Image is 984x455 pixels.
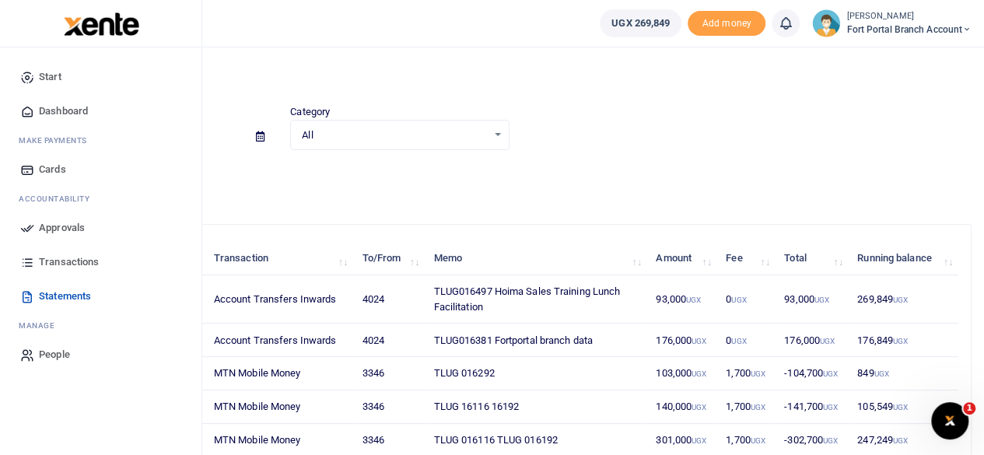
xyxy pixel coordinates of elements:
[776,242,849,275] th: Total: activate to sort column ascending
[731,337,746,345] small: UGX
[688,11,765,37] li: Toup your wallet
[717,390,776,424] td: 1,700
[647,242,717,275] th: Amount: activate to sort column ascending
[849,275,958,324] td: 269,849
[12,313,189,338] li: M
[776,324,849,357] td: 176,000
[692,436,706,445] small: UGX
[205,242,354,275] th: Transaction: activate to sort column ascending
[425,357,647,390] td: TLUG 016292
[692,337,706,345] small: UGX
[751,403,765,411] small: UGX
[12,128,189,152] li: M
[12,211,189,245] a: Approvals
[594,9,688,37] li: Wallet ballance
[353,275,425,324] td: 4024
[823,436,838,445] small: UGX
[205,390,354,424] td: MTN Mobile Money
[776,357,849,390] td: -104,700
[692,403,706,411] small: UGX
[849,390,958,424] td: 105,549
[39,347,70,362] span: People
[39,162,66,177] span: Cards
[26,135,87,146] span: ake Payments
[353,242,425,275] th: To/From: activate to sort column ascending
[353,324,425,357] td: 4024
[205,275,354,324] td: Account Transfers Inwards
[205,324,354,357] td: Account Transfers Inwards
[963,402,975,415] span: 1
[353,357,425,390] td: 3346
[62,17,139,29] a: logo-small logo-large logo-large
[849,357,958,390] td: 849
[893,337,908,345] small: UGX
[717,324,776,357] td: 0
[12,60,189,94] a: Start
[893,403,908,411] small: UGX
[776,275,849,324] td: 93,000
[39,254,99,270] span: Transactions
[12,94,189,128] a: Dashboard
[874,369,888,378] small: UGX
[688,11,765,37] span: Add money
[647,390,717,424] td: 140,000
[205,357,354,390] td: MTN Mobile Money
[849,242,958,275] th: Running balance: activate to sort column ascending
[425,242,647,275] th: Memo: activate to sort column ascending
[751,369,765,378] small: UGX
[931,402,968,439] iframe: Intercom live chat
[39,103,88,119] span: Dashboard
[820,337,835,345] small: UGX
[731,296,746,304] small: UGX
[12,152,189,187] a: Cards
[39,220,85,236] span: Approvals
[751,436,765,445] small: UGX
[686,296,701,304] small: UGX
[425,275,647,324] td: TLUG016497 Hoima Sales Training Lunch Facilitation
[776,390,849,424] td: -141,700
[39,69,61,85] span: Start
[611,16,670,31] span: UGX 269,849
[647,324,717,357] td: 176,000
[893,296,908,304] small: UGX
[12,279,189,313] a: Statements
[717,242,776,275] th: Fee: activate to sort column ascending
[64,12,139,36] img: logo-large
[425,390,647,424] td: TLUG 16116 16192
[30,193,89,205] span: countability
[893,436,908,445] small: UGX
[12,338,189,372] a: People
[647,357,717,390] td: 103,000
[26,320,55,331] span: anage
[814,296,829,304] small: UGX
[717,357,776,390] td: 1,700
[425,324,647,357] td: TLUG016381 Fortportal branch data
[39,289,91,304] span: Statements
[717,275,776,324] td: 0
[812,9,840,37] img: profile-user
[812,9,972,37] a: profile-user [PERSON_NAME] Fort Portal Branch Account
[823,403,838,411] small: UGX
[688,16,765,28] a: Add money
[823,369,838,378] small: UGX
[12,245,189,279] a: Transactions
[849,324,958,357] td: 176,849
[846,23,972,37] span: Fort Portal Branch Account
[59,67,972,84] h4: Statements
[302,128,486,143] span: All
[290,104,330,120] label: Category
[846,10,972,23] small: [PERSON_NAME]
[692,369,706,378] small: UGX
[600,9,681,37] a: UGX 269,849
[353,390,425,424] td: 3346
[647,275,717,324] td: 93,000
[59,169,972,185] p: Download
[12,187,189,211] li: Ac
